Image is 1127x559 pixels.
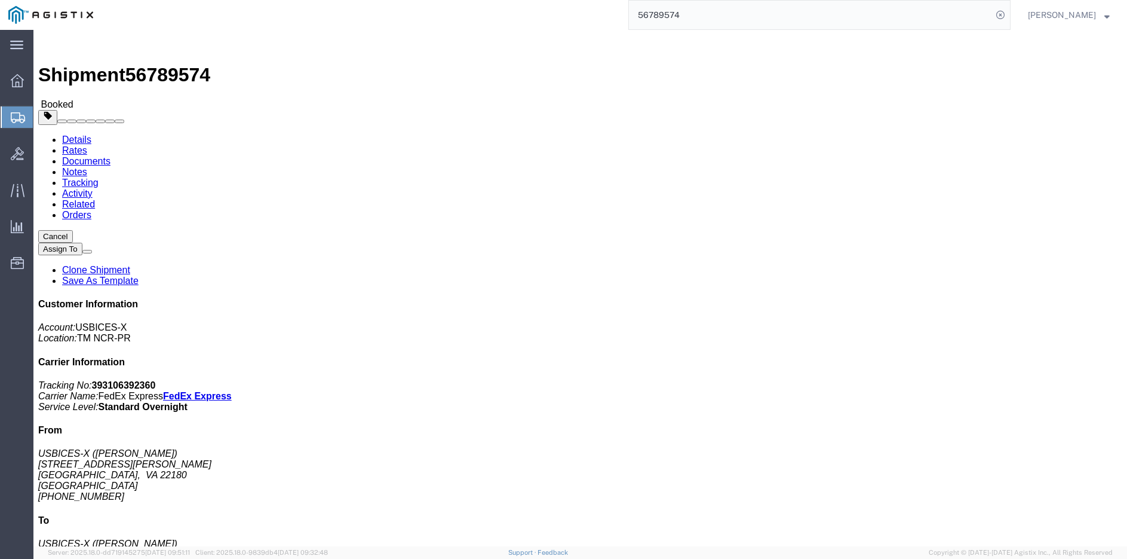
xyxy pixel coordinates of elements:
a: Support [508,549,538,556]
span: [DATE] 09:32:48 [278,549,328,556]
span: Server: 2025.18.0-dd719145275 [48,549,190,556]
button: [PERSON_NAME] [1027,8,1110,22]
iframe: FS Legacy Container [33,30,1127,546]
span: Client: 2025.18.0-9839db4 [195,549,328,556]
a: Feedback [538,549,568,556]
span: Nicholas Pace [1028,8,1096,22]
span: [DATE] 09:51:11 [145,549,190,556]
img: logo [8,6,93,24]
input: Search for shipment number, reference number [629,1,992,29]
span: Copyright © [DATE]-[DATE] Agistix Inc., All Rights Reserved [929,548,1113,558]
